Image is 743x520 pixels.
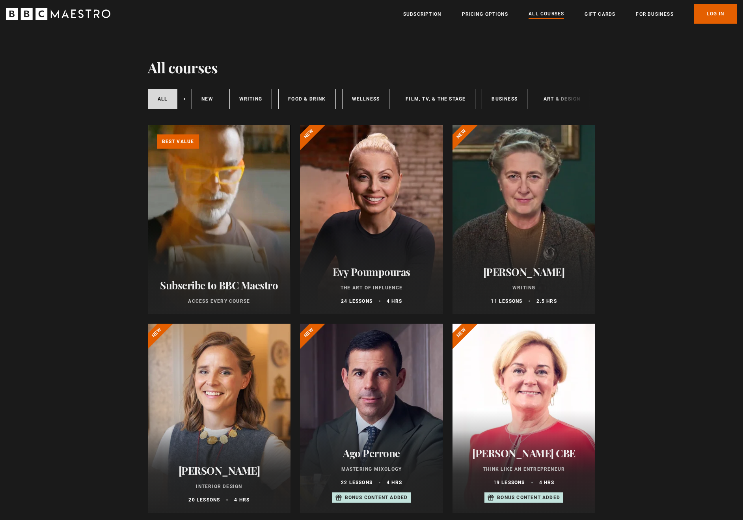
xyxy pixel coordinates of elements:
p: 19 lessons [493,479,525,486]
a: Gift Cards [585,10,615,18]
a: Food & Drink [278,89,335,109]
a: Evy Poumpouras The Art of Influence 24 lessons 4 hrs New [300,125,443,314]
h2: [PERSON_NAME] [462,266,586,278]
h2: Ago Perrone [309,447,434,459]
a: Ago Perrone Mastering Mixology 22 lessons 4 hrs Bonus content added New [300,324,443,513]
h2: [PERSON_NAME] [157,464,281,477]
p: 4 hrs [387,479,402,486]
p: Mastering Mixology [309,466,434,473]
svg: BBC Maestro [6,8,110,20]
p: 4 hrs [387,298,402,305]
p: 22 lessons [341,479,372,486]
p: Interior Design [157,483,281,490]
nav: Primary [403,4,737,24]
p: 24 lessons [341,298,372,305]
h2: Evy Poumpouras [309,266,434,278]
a: Pricing Options [462,10,508,18]
a: All [148,89,178,109]
p: 2.5 hrs [536,298,557,305]
p: Bonus content added [497,494,560,501]
p: Bonus content added [345,494,408,501]
h2: [PERSON_NAME] CBE [462,447,586,459]
a: [PERSON_NAME] Interior Design 20 lessons 4 hrs New [148,324,291,513]
p: 11 lessons [491,298,522,305]
a: Log In [694,4,737,24]
a: Film, TV, & The Stage [396,89,475,109]
a: All Courses [529,10,564,19]
p: Writing [462,284,586,291]
a: Subscription [403,10,441,18]
a: For business [636,10,673,18]
p: 4 hrs [234,496,250,503]
p: Best value [157,134,199,149]
p: The Art of Influence [309,284,434,291]
a: Wellness [342,89,390,109]
h1: All courses [148,59,218,76]
p: 20 lessons [188,496,220,503]
a: Art & Design [534,89,590,109]
a: [PERSON_NAME] Writing 11 lessons 2.5 hrs New [453,125,596,314]
a: [PERSON_NAME] CBE Think Like an Entrepreneur 19 lessons 4 hrs Bonus content added New [453,324,596,513]
p: 4 hrs [539,479,555,486]
a: Business [482,89,527,109]
a: Writing [229,89,272,109]
p: Think Like an Entrepreneur [462,466,586,473]
a: New [192,89,223,109]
